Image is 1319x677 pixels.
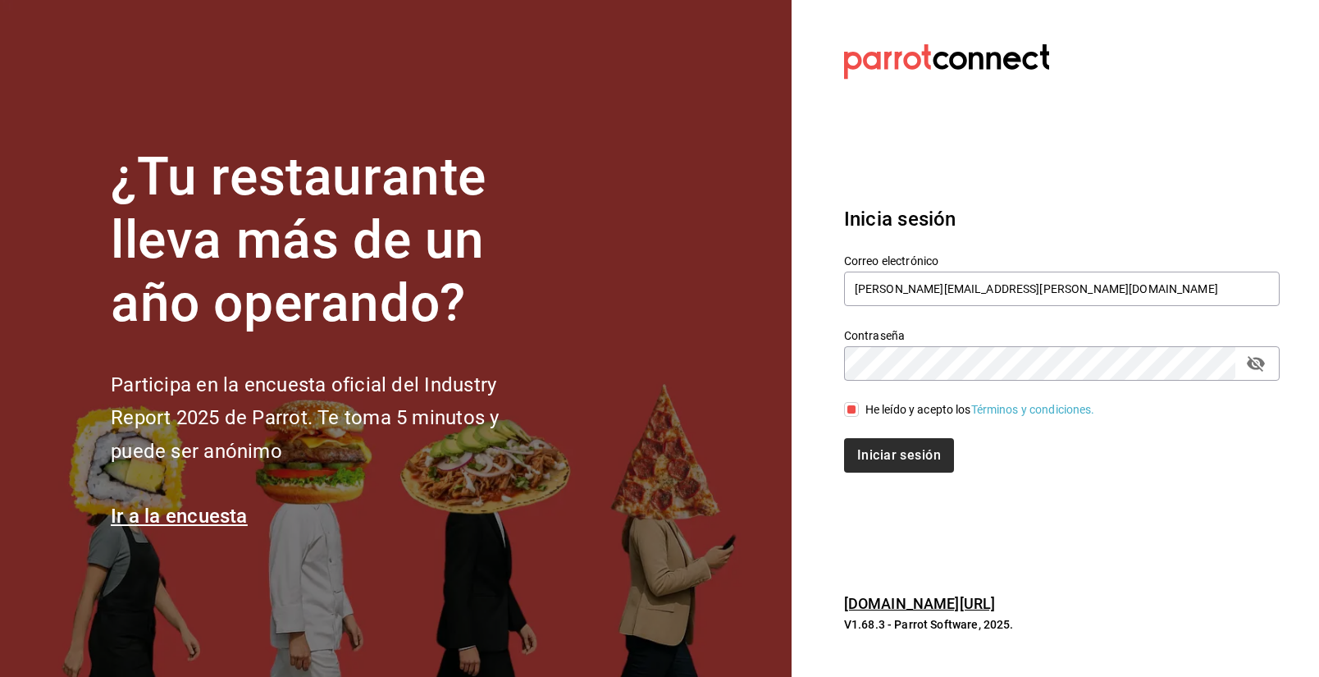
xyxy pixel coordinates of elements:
[844,595,995,612] a: [DOMAIN_NAME][URL]
[844,204,1280,234] h3: Inicia sesión
[971,403,1095,416] a: Términos y condiciones.
[844,272,1280,306] input: Ingresa tu correo electrónico
[111,146,554,335] h1: ¿Tu restaurante lleva más de un año operando?
[844,616,1280,633] p: V1.68.3 - Parrot Software, 2025.
[844,255,1280,267] label: Correo electrónico
[111,505,248,528] a: Ir a la encuesta
[865,401,1095,419] div: He leído y acepto los
[844,438,954,473] button: Iniciar sesión
[1242,350,1270,377] button: passwordField
[111,368,554,469] h2: Participa en la encuesta oficial del Industry Report 2025 de Parrot. Te toma 5 minutos y puede se...
[844,330,1280,341] label: Contraseña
